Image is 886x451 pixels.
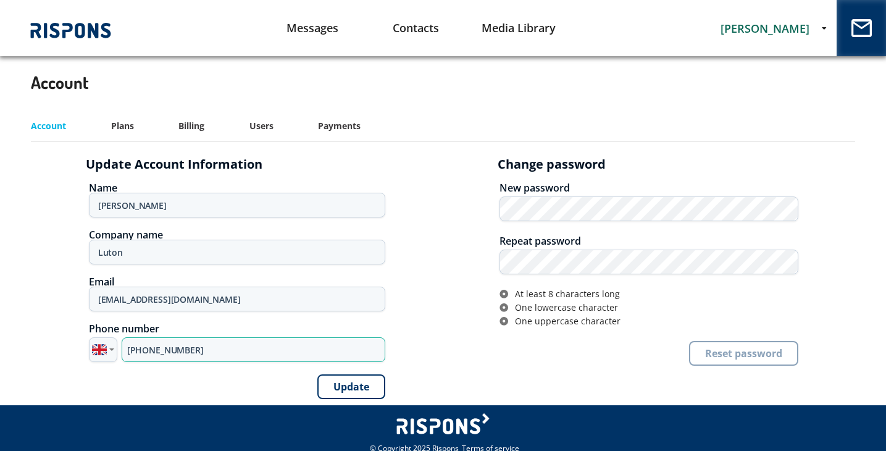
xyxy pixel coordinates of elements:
[31,54,855,111] h1: account
[499,183,798,193] div: New password
[317,374,385,399] button: Update
[721,21,809,36] span: [PERSON_NAME]
[364,12,467,44] a: Contacts
[92,342,107,357] img: 1f1ec-1f1e7.svg
[467,12,570,44] a: Media Library
[499,236,798,246] div: Repeat password
[86,158,262,171] span: Update Account Information
[318,119,361,133] div: Payments
[89,193,385,217] input: Current name
[89,183,385,193] div: Name
[249,119,274,133] div: Users
[89,240,385,264] input: Company name
[111,119,134,133] div: Plans
[89,287,385,311] input: currentemail@email.com
[511,303,798,313] div: One lowercase character
[89,277,385,287] div: Email
[511,289,798,299] div: At least 8 characters long
[89,230,385,240] div: Company name
[89,324,385,334] div: Phone number
[511,316,798,326] div: One uppercase character
[261,12,364,44] a: Messages
[89,337,117,362] button: Country selector
[178,119,204,133] div: Billing
[31,119,66,133] div: Account
[498,158,606,171] span: Change password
